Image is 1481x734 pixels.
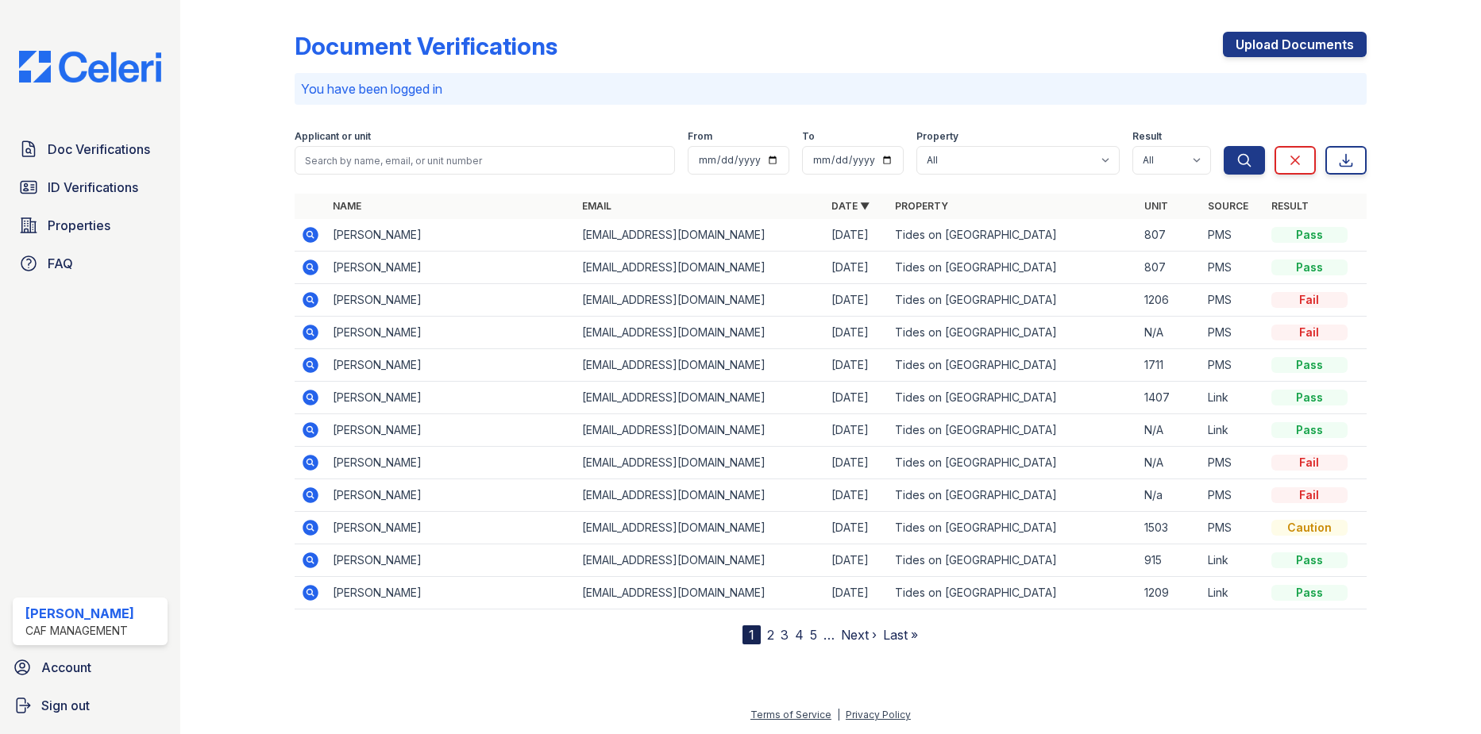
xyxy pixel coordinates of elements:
span: Sign out [41,696,90,715]
a: Upload Documents [1223,32,1367,57]
td: PMS [1201,512,1265,544]
a: 5 [810,627,817,643]
td: Tides on [GEOGRAPHIC_DATA] [889,252,1138,284]
td: [PERSON_NAME] [326,447,576,479]
td: [DATE] [825,382,889,414]
td: [EMAIL_ADDRESS][DOMAIN_NAME] [576,252,825,284]
div: Document Verifications [295,32,557,60]
a: Privacy Policy [846,709,911,721]
td: 1407 [1138,382,1201,414]
td: Link [1201,382,1265,414]
td: Link [1201,577,1265,609]
td: [EMAIL_ADDRESS][DOMAIN_NAME] [576,512,825,544]
td: PMS [1201,252,1265,284]
span: … [823,625,835,644]
td: Tides on [GEOGRAPHIC_DATA] [889,317,1138,349]
div: Fail [1271,455,1348,471]
td: [EMAIL_ADDRESS][DOMAIN_NAME] [576,349,825,382]
a: Unit [1144,200,1168,212]
div: Pass [1271,357,1348,373]
div: Pass [1271,552,1348,568]
td: N/A [1138,447,1201,479]
td: [PERSON_NAME] [326,219,576,252]
a: 2 [767,627,774,643]
td: [DATE] [825,219,889,252]
td: 1206 [1138,284,1201,317]
a: Property [895,200,948,212]
td: [PERSON_NAME] [326,414,576,447]
td: Tides on [GEOGRAPHIC_DATA] [889,577,1138,609]
a: Terms of Service [750,709,831,721]
td: [PERSON_NAME] [326,382,576,414]
a: Last » [883,627,918,643]
td: [DATE] [825,577,889,609]
div: Pass [1271,422,1348,438]
span: ID Verifications [48,178,138,197]
td: [DATE] [825,414,889,447]
input: Search by name, email, or unit number [295,146,674,175]
div: | [837,709,840,721]
td: N/a [1138,479,1201,512]
a: Date ▼ [831,200,870,212]
td: 1711 [1138,349,1201,382]
td: Tides on [GEOGRAPHIC_DATA] [889,349,1138,382]
label: Result [1132,130,1162,143]
img: CE_Logo_Blue-a8612792a0a2168367f1c8372b55b34899dd931a85d93a1a3d3e32e68fde9ad4.png [6,51,174,83]
td: [EMAIL_ADDRESS][DOMAIN_NAME] [576,317,825,349]
label: To [802,130,815,143]
a: FAQ [13,248,168,279]
a: 4 [795,627,804,643]
td: 915 [1138,544,1201,577]
td: [DATE] [825,252,889,284]
label: Property [916,130,958,143]
a: 3 [781,627,789,643]
div: Pass [1271,227,1348,243]
span: FAQ [48,254,73,273]
td: [DATE] [825,512,889,544]
td: Link [1201,414,1265,447]
td: Tides on [GEOGRAPHIC_DATA] [889,414,1138,447]
td: PMS [1201,317,1265,349]
td: [DATE] [825,479,889,512]
td: [PERSON_NAME] [326,479,576,512]
td: [PERSON_NAME] [326,252,576,284]
td: 1503 [1138,512,1201,544]
td: PMS [1201,479,1265,512]
td: [EMAIL_ADDRESS][DOMAIN_NAME] [576,479,825,512]
div: Fail [1271,292,1348,308]
td: Tides on [GEOGRAPHIC_DATA] [889,447,1138,479]
div: Caution [1271,520,1348,536]
td: PMS [1201,219,1265,252]
a: Next › [841,627,877,643]
td: Tides on [GEOGRAPHIC_DATA] [889,219,1138,252]
td: [EMAIL_ADDRESS][DOMAIN_NAME] [576,414,825,447]
a: Properties [13,209,168,241]
div: [PERSON_NAME] [25,604,134,623]
td: [DATE] [825,544,889,577]
span: Account [41,658,91,677]
td: [EMAIL_ADDRESS][DOMAIN_NAME] [576,382,825,414]
td: N/A [1138,414,1201,447]
a: Sign out [6,690,174,721]
td: Tides on [GEOGRAPHIC_DATA] [889,512,1138,544]
div: Pass [1271,259,1348,275]
p: You have been logged in [301,79,1360,98]
td: PMS [1201,447,1265,479]
a: Source [1208,200,1248,212]
a: ID Verifications [13,171,168,203]
td: [PERSON_NAME] [326,317,576,349]
td: PMS [1201,284,1265,317]
td: PMS [1201,349,1265,382]
td: [DATE] [825,349,889,382]
td: [PERSON_NAME] [326,512,576,544]
span: Doc Verifications [48,140,150,159]
td: [PERSON_NAME] [326,544,576,577]
td: [DATE] [825,447,889,479]
td: Link [1201,544,1265,577]
td: 807 [1138,252,1201,284]
label: Applicant or unit [295,130,371,143]
div: Pass [1271,390,1348,405]
td: [PERSON_NAME] [326,577,576,609]
td: [EMAIL_ADDRESS][DOMAIN_NAME] [576,577,825,609]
